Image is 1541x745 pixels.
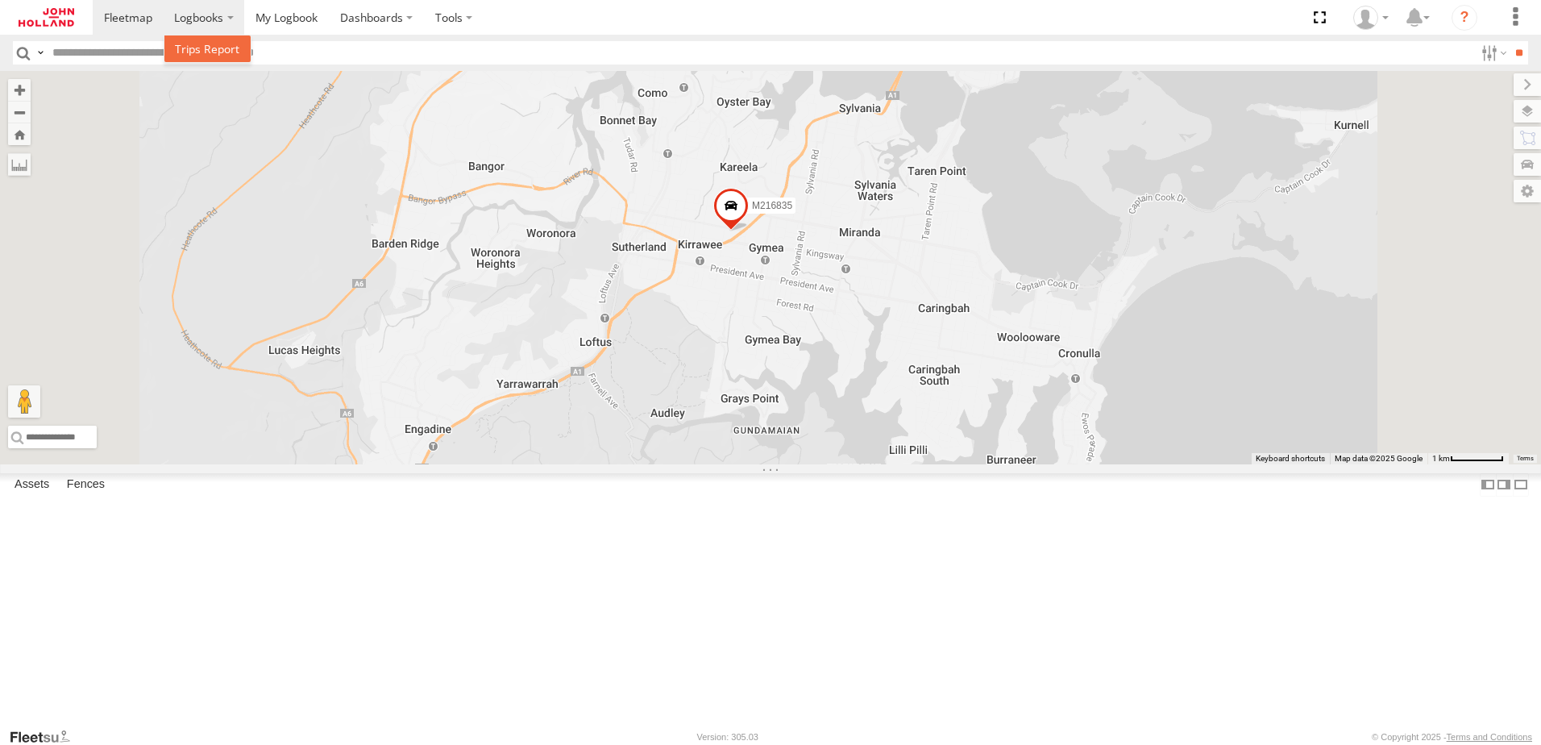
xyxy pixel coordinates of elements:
[8,101,31,123] button: Zoom out
[1348,6,1394,30] div: Mark OToole
[8,153,31,176] label: Measure
[59,473,113,496] label: Fences
[8,385,40,418] button: Drag Pegman onto the map to open Street View
[1480,473,1496,497] label: Dock Summary Table to the Left
[164,35,251,62] a: Logbook Trips report
[19,8,74,27] img: jhg-logo.svg
[1513,473,1529,497] label: Hide Summary Table
[1514,180,1541,202] label: Map Settings
[1452,5,1477,31] i: ?
[697,732,758,742] div: Version: 305.03
[1427,453,1509,464] button: Map Scale: 1 km per 63 pixels
[34,41,47,65] label: Search Query
[1372,732,1532,742] div: © Copyright 2025 -
[1517,456,1534,462] a: Terms
[9,729,83,745] a: Visit our Website
[1496,473,1512,497] label: Dock Summary Table to the Right
[1256,453,1325,464] button: Keyboard shortcuts
[4,4,89,31] a: Return to Dashboard
[1475,41,1510,65] label: Search Filter Options
[1447,732,1532,742] a: Terms and Conditions
[8,123,31,145] button: Zoom Home
[1335,454,1423,463] span: Map data ©2025 Google
[6,473,57,496] label: Assets
[1432,454,1450,463] span: 1 km
[752,200,792,211] span: M216835
[8,79,31,101] button: Zoom in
